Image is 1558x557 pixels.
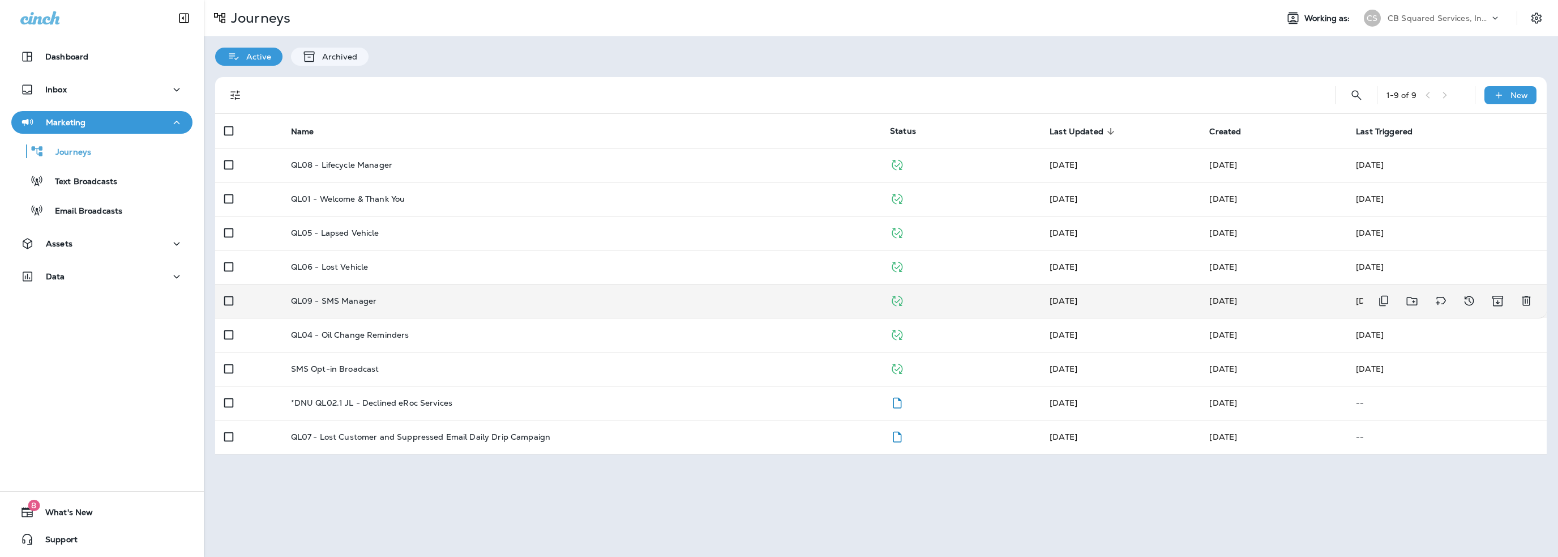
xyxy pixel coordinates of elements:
[1209,262,1237,272] span: J-P Scoville
[291,432,551,441] p: QL07 - Lost Customer and Suppressed Email Daily Drip Campaign
[890,397,904,407] span: Draft
[11,169,192,193] button: Text Broadcasts
[45,85,67,94] p: Inbox
[291,160,392,169] p: QL08 - Lifecycle Manager
[11,139,192,163] button: Journeys
[890,126,916,136] span: Status
[34,535,78,549] span: Support
[890,363,904,373] span: Published
[11,528,192,551] button: Support
[1209,364,1237,374] span: J-P Scoville
[1347,284,1480,318] td: [DATE]
[291,296,377,305] p: QL09 - SMS Manager
[1050,228,1077,238] span: J-P Scoville
[1347,250,1547,284] td: [DATE]
[1304,14,1352,23] span: Working as:
[1050,160,1077,170] span: Developer Integrations
[1372,290,1395,313] button: Duplicate
[1209,160,1237,170] span: J-P Scoville
[44,147,91,158] p: Journeys
[46,239,72,248] p: Assets
[1209,127,1241,137] span: Created
[11,78,192,101] button: Inbox
[316,52,357,61] p: Archived
[1050,296,1077,306] span: J-P Scoville
[1050,330,1077,340] span: J-P Scoville
[1347,182,1547,216] td: [DATE]
[1386,91,1416,100] div: 1 - 9 of 9
[34,508,93,521] span: What's New
[46,272,65,281] p: Data
[226,10,290,27] p: Journeys
[1347,352,1547,386] td: [DATE]
[1356,126,1427,137] span: Last Triggered
[890,227,904,237] span: Published
[45,52,88,61] p: Dashboard
[1388,14,1489,23] p: CB Squared Services, Incorporated dba Jiffy Lube
[291,127,314,137] span: Name
[1515,290,1538,313] button: Delete
[291,194,405,203] p: QL01 - Welcome & Thank You
[11,198,192,222] button: Email Broadcasts
[1209,194,1237,204] span: J-P Scoville
[1347,318,1547,352] td: [DATE]
[1209,330,1237,340] span: J-P Scoville
[1429,290,1452,313] button: Add tags
[291,262,369,271] p: QL06 - Lost Vehicle
[241,52,271,61] p: Active
[11,501,192,524] button: 8What's New
[1347,148,1547,182] td: [DATE]
[44,177,117,188] p: Text Broadcasts
[1209,126,1256,137] span: Created
[1510,91,1528,100] p: New
[291,228,379,237] p: QL05 - Lapsed Vehicle
[46,118,85,127] p: Marketing
[1050,364,1077,374] span: J-P Scoville
[1050,194,1077,204] span: Developer Integrations
[1356,398,1538,407] p: --
[1050,398,1077,408] span: J-P Scoville
[168,7,200,29] button: Collapse Sidebar
[890,295,904,305] span: Published
[28,500,40,511] span: 8
[1209,228,1237,238] span: J-P Scoville
[1356,432,1538,441] p: --
[291,364,379,373] p: SMS Opt-in Broadcast
[1345,84,1368,107] button: Search Journeys
[224,84,247,107] button: Filters
[1209,432,1237,442] span: J-P Scoville
[11,232,192,255] button: Assets
[1050,432,1077,442] span: J-P Scoville
[890,431,904,441] span: Draft
[1050,262,1077,272] span: J-P Scoville
[11,45,192,68] button: Dashboard
[1209,398,1237,408] span: J-P Scoville
[890,329,904,339] span: Published
[890,193,904,203] span: Published
[1401,290,1424,313] button: Move to folder
[1356,127,1413,137] span: Last Triggered
[1364,10,1381,27] div: CS
[11,265,192,288] button: Data
[1050,126,1118,137] span: Last Updated
[11,111,192,134] button: Marketing
[890,261,904,271] span: Published
[291,398,452,407] p: *DNU QL02.1 JL - Declined eRoc Services
[291,330,409,339] p: QL04 - Oil Change Reminders
[291,126,329,137] span: Name
[1486,290,1509,313] button: Archive
[1526,8,1547,28] button: Settings
[44,206,122,217] p: Email Broadcasts
[1347,216,1547,250] td: [DATE]
[1209,296,1237,306] span: J-P Scoville
[1050,127,1103,137] span: Last Updated
[1458,290,1480,313] button: View Changelog
[890,159,904,169] span: Published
